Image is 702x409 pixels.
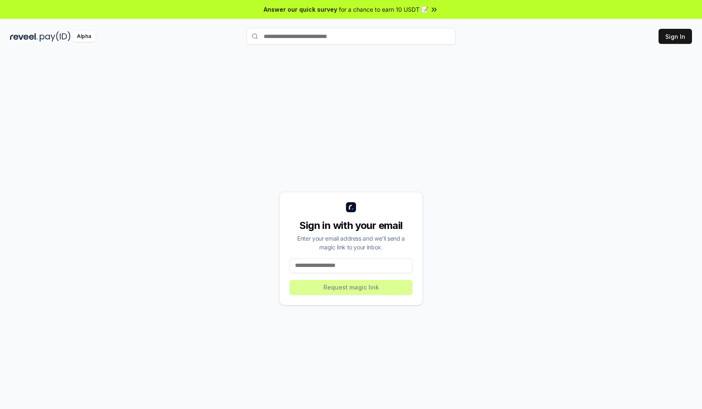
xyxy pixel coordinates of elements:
[659,29,692,44] button: Sign In
[346,202,356,212] img: logo_small
[10,31,38,42] img: reveel_dark
[40,31,71,42] img: pay_id
[264,5,337,14] span: Answer our quick survey
[72,31,96,42] div: Alpha
[339,5,428,14] span: for a chance to earn 10 USDT 📝
[290,234,412,251] div: Enter your email address and we’ll send a magic link to your inbox.
[290,219,412,232] div: Sign in with your email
